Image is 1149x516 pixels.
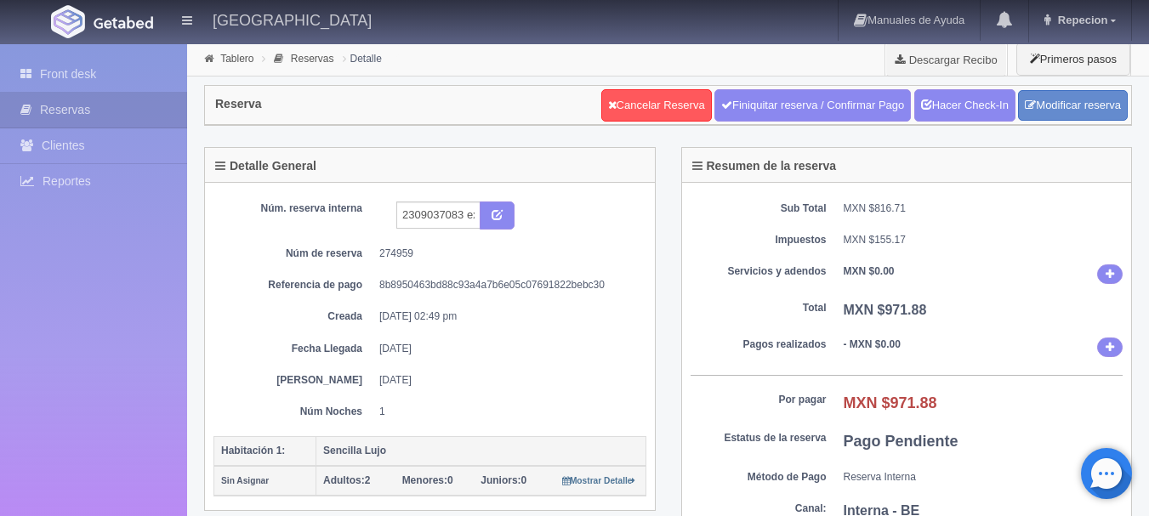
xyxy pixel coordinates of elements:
dt: Total [691,301,827,315]
a: Tablero [220,53,253,65]
button: Primeros pasos [1016,43,1130,76]
span: 0 [481,474,526,486]
h4: Reserva [215,98,262,111]
dd: Reserva Interna [844,470,1123,485]
dt: Estatus de la reserva [691,431,827,445]
span: 0 [402,474,453,486]
b: MXN $971.88 [844,303,927,317]
th: Sencilla Lujo [316,436,646,466]
dd: [DATE] [379,342,634,356]
span: Repecion [1054,14,1108,26]
dd: [DATE] 02:49 pm [379,309,634,324]
strong: Menores: [402,474,447,486]
dd: 8b8950463bd88c93a4a7b6e05c07691822bebc30 [379,278,634,292]
dt: [PERSON_NAME] [226,373,362,388]
a: Hacer Check-In [914,89,1015,122]
dt: Fecha Llegada [226,342,362,356]
dt: Servicios y adendos [691,264,827,279]
a: Mostrar Detalle [562,474,636,486]
dt: Pagos realizados [691,337,827,352]
h4: Resumen de la reserva [692,160,837,173]
dt: Núm Noches [226,405,362,419]
b: Habitación 1: [221,445,285,456]
img: Getabed [51,5,85,38]
a: Finiquitar reserva / Confirmar Pago [714,89,911,122]
strong: Juniors: [481,474,520,486]
strong: Adultos: [323,474,365,486]
a: Cancelar Reserva [601,89,712,122]
li: Detalle [338,50,386,66]
dt: Sub Total [691,201,827,216]
h4: Detalle General [215,160,316,173]
dt: Impuestos [691,233,827,247]
a: Reservas [291,53,334,65]
dd: 274959 [379,247,634,261]
b: MXN $0.00 [844,265,895,277]
dt: Referencia de pago [226,278,362,292]
small: Sin Asignar [221,476,269,485]
small: Mostrar Detalle [562,476,636,485]
span: 2 [323,474,370,486]
b: Pago Pendiente [844,433,958,450]
a: Modificar reserva [1018,90,1128,122]
a: Descargar Recibo [885,43,1007,77]
dd: [DATE] [379,373,634,388]
dt: Por pagar [691,393,827,407]
dt: Núm de reserva [226,247,362,261]
img: Getabed [94,16,153,29]
dt: Método de Pago [691,470,827,485]
b: - MXN $0.00 [844,338,901,350]
dd: MXN $816.71 [844,201,1123,216]
h4: [GEOGRAPHIC_DATA] [213,9,372,30]
dt: Núm. reserva interna [226,201,362,216]
b: MXN $971.88 [844,394,937,411]
dt: Creada [226,309,362,324]
dd: 1 [379,405,634,419]
dt: Canal: [691,502,827,516]
dd: MXN $155.17 [844,233,1123,247]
